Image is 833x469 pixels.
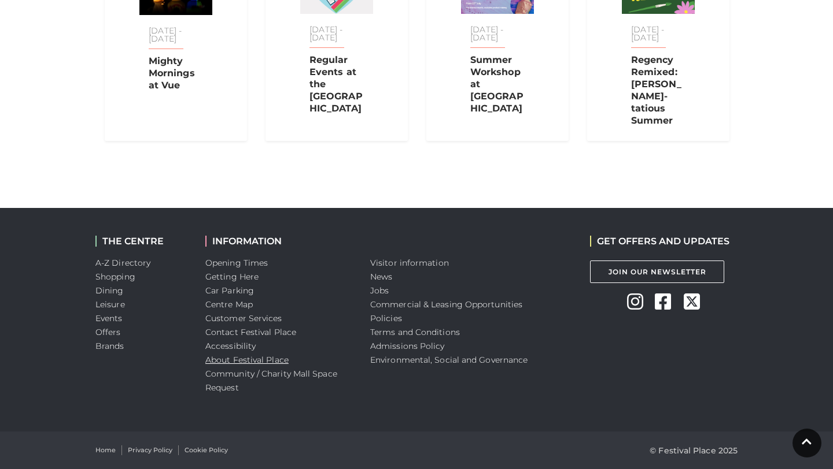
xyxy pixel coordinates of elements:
a: Events [95,313,123,323]
h2: GET OFFERS AND UPDATES [590,236,729,247]
p: [DATE] - [DATE] [139,27,212,43]
a: Jobs [370,285,389,296]
p: Regular Events at the [GEOGRAPHIC_DATA] [300,54,373,114]
p: [DATE] - [DATE] [461,25,534,42]
h2: THE CENTRE [95,236,188,247]
a: About Festival Place [205,355,289,365]
a: Offers [95,327,121,337]
a: Admissions Policy [370,341,445,351]
p: Regency Remixed: [PERSON_NAME]-tatious Summer [622,54,695,126]
p: Summer Workshop at [GEOGRAPHIC_DATA] [461,54,534,114]
a: Cookie Policy [185,445,228,455]
a: Home [95,445,116,455]
a: Opening Times [205,258,268,268]
a: Centre Map [205,299,253,310]
p: Mighty Mornings at Vue [139,55,212,91]
a: Join Our Newsletter [590,260,724,283]
p: © Festival Place 2025 [650,444,738,457]
a: A-Z Directory [95,258,150,268]
a: Terms and Conditions [370,327,460,337]
a: Contact Festival Place [205,327,296,337]
a: Accessibility [205,341,256,351]
h2: INFORMATION [205,236,353,247]
a: Community / Charity Mall Space Request [205,368,337,393]
a: Customer Services [205,313,282,323]
a: Leisure [95,299,125,310]
a: Getting Here [205,271,259,282]
a: Privacy Policy [128,445,172,455]
p: [DATE] - [DATE] [300,25,373,42]
p: [DATE] - [DATE] [622,25,695,42]
a: Car Parking [205,285,254,296]
a: Dining [95,285,124,296]
a: Policies [370,313,402,323]
a: Environmental, Social and Governance [370,355,528,365]
a: Shopping [95,271,135,282]
a: Visitor information [370,258,449,268]
a: Commercial & Leasing Opportunities [370,299,522,310]
a: News [370,271,392,282]
a: Brands [95,341,124,351]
